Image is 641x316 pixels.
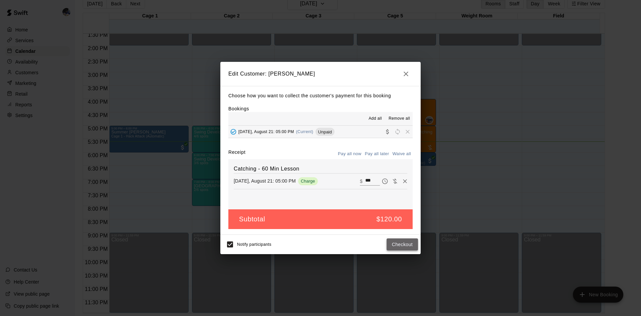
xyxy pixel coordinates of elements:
[234,178,296,184] p: [DATE], August 21: 05:00 PM
[298,179,318,184] span: Charge
[393,129,403,134] span: Reschedule
[228,127,238,137] button: Added - Collect Payment
[228,92,413,100] p: Choose how you want to collect the customer's payment for this booking
[400,176,410,186] button: Remove
[315,129,335,134] span: Unpaid
[296,129,313,134] span: (Current)
[234,165,407,173] h6: Catching - 60 Min Lesson
[377,215,402,224] h5: $120.00
[387,238,418,251] button: Checkout
[228,126,413,138] button: Added - Collect Payment[DATE], August 21: 05:00 PM(Current)UnpaidCollect paymentRescheduleRemove
[363,149,391,159] button: Pay all later
[238,129,294,134] span: [DATE], August 21: 05:00 PM
[369,115,382,122] span: Add all
[390,178,400,184] span: Waive payment
[403,129,413,134] span: Remove
[365,113,386,124] button: Add all
[220,62,421,86] h2: Edit Customer: [PERSON_NAME]
[386,113,413,124] button: Remove all
[383,129,393,134] span: Collect payment
[336,149,363,159] button: Pay all now
[389,115,410,122] span: Remove all
[391,149,413,159] button: Waive all
[360,178,363,185] p: $
[228,149,245,159] label: Receipt
[228,106,249,111] label: Bookings
[237,242,271,247] span: Notify participants
[380,178,390,184] span: Pay later
[239,215,265,224] h5: Subtotal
